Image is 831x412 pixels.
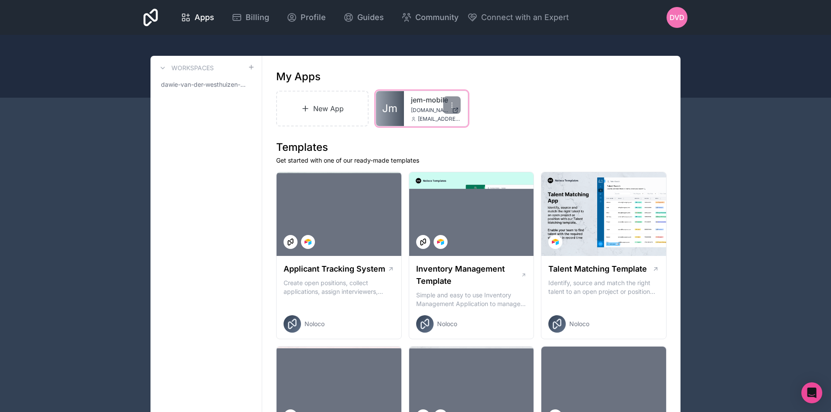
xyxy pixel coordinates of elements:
[304,238,311,245] img: Airtable Logo
[569,320,589,328] span: Noloco
[548,263,647,275] h1: Talent Matching Template
[411,107,448,114] span: [DOMAIN_NAME]
[415,11,458,24] span: Community
[157,77,255,92] a: dawie-van-der-westhuizen-workspace
[161,80,248,89] span: dawie-van-der-westhuizen-workspace
[171,64,214,72] h3: Workspaces
[382,102,397,116] span: Jm
[416,291,527,308] p: Simple and easy to use Inventory Management Application to manage your stock, orders and Manufact...
[276,70,321,84] h1: My Apps
[225,8,276,27] a: Billing
[276,91,369,126] a: New App
[336,8,391,27] a: Guides
[246,11,269,24] span: Billing
[467,11,569,24] button: Connect with an Expert
[284,279,394,296] p: Create open positions, collect applications, assign interviewers, centralise candidate feedback a...
[411,95,461,105] a: jem-mobile
[670,12,684,23] span: Dvd
[437,238,444,245] img: Airtable Logo
[801,382,822,403] div: Open Intercom Messenger
[301,11,326,24] span: Profile
[284,263,385,275] h1: Applicant Tracking System
[394,8,465,27] a: Community
[411,107,461,114] a: [DOMAIN_NAME]
[481,11,569,24] span: Connect with an Expert
[157,63,214,73] a: Workspaces
[416,263,521,287] h1: Inventory Management Template
[276,140,667,154] h1: Templates
[437,320,457,328] span: Noloco
[174,8,221,27] a: Apps
[418,116,461,123] span: [EMAIL_ADDRESS][DOMAIN_NAME]
[552,238,559,245] img: Airtable Logo
[548,279,659,296] p: Identify, source and match the right talent to an open project or position with our Talent Matchi...
[195,11,214,24] span: Apps
[357,11,384,24] span: Guides
[304,320,325,328] span: Noloco
[276,156,667,165] p: Get started with one of our ready-made templates
[376,91,404,126] a: Jm
[280,8,333,27] a: Profile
